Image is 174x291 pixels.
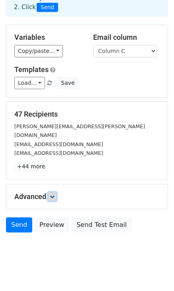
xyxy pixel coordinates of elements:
a: Load... [14,77,45,89]
h5: Variables [14,33,81,42]
small: [PERSON_NAME][EMAIL_ADDRESS][PERSON_NAME][DOMAIN_NAME] [14,123,145,139]
iframe: Chat Widget [134,253,174,291]
a: Send Test Email [71,217,132,232]
h5: Advanced [14,192,160,201]
a: Send [6,217,32,232]
span: Send [37,3,58,12]
small: [EMAIL_ADDRESS][DOMAIN_NAME] [14,141,103,147]
a: Copy/paste... [14,45,63,57]
a: +44 more [14,162,48,172]
small: [EMAIL_ADDRESS][DOMAIN_NAME] [14,150,103,156]
h5: 47 Recipients [14,110,160,119]
a: Preview [34,217,69,232]
a: Templates [14,65,49,74]
button: Save [57,77,78,89]
h5: Email column [93,33,160,42]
